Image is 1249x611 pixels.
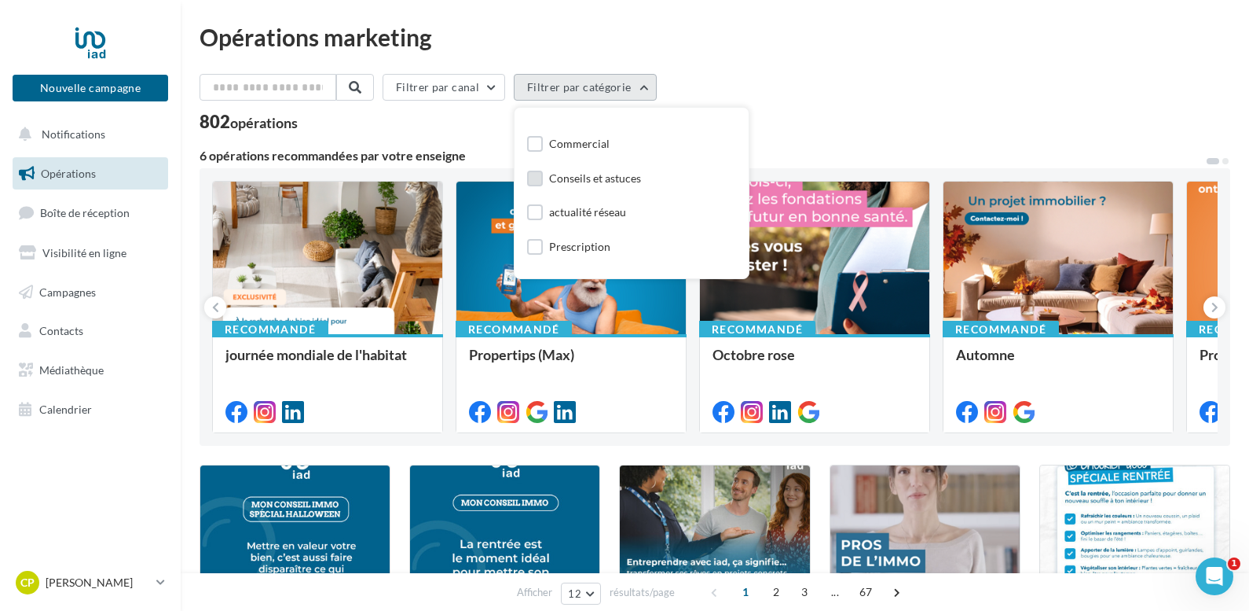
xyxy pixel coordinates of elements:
span: Opérations [41,167,96,180]
button: Nouvelle campagne [13,75,168,101]
div: Prescription [549,239,610,255]
span: 67 [853,580,879,605]
div: Recommandé [943,321,1059,338]
div: 6 opérations recommandées par votre enseigne [200,149,1205,162]
span: ... [822,580,848,605]
span: 1 [733,580,758,605]
iframe: Intercom live chat [1196,558,1233,595]
div: Propertips (Max) [469,347,673,378]
div: Conseils et astuces [549,171,641,186]
button: Filtrer par canal [383,74,505,101]
span: Visibilité en ligne [42,246,126,259]
div: 802 [200,113,298,131]
span: résultats/page [610,585,675,600]
span: 12 [568,587,581,600]
span: Campagnes [39,285,96,298]
a: Opérations [9,157,171,190]
div: Octobre rose [712,347,917,378]
div: Recommandé [212,321,328,338]
span: Calendrier [39,403,92,416]
button: 12 [561,583,601,605]
a: CP [PERSON_NAME] [13,568,168,598]
div: opérations [230,116,298,130]
a: Médiathèque [9,354,171,387]
button: Notifications [9,118,165,151]
span: Boîte de réception [40,206,130,219]
span: 1 [1228,558,1240,570]
span: CP [20,575,35,591]
div: Recommandé [456,321,572,338]
p: [PERSON_NAME] [46,575,150,591]
a: Contacts [9,315,171,348]
a: Campagnes [9,276,171,309]
div: Opérations marketing [200,25,1230,49]
div: actualité réseau [549,204,626,220]
div: Recommandé [699,321,815,338]
a: Boîte de réception [9,196,171,230]
span: Afficher [517,585,552,600]
span: Contacts [39,324,83,337]
span: 2 [764,580,789,605]
button: Filtrer par catégorie [514,74,657,101]
a: Calendrier [9,393,171,426]
span: 3 [792,580,817,605]
div: journée mondiale de l'habitat [225,347,430,378]
span: Notifications [42,127,105,141]
div: Automne [956,347,1160,378]
a: Visibilité en ligne [9,237,171,270]
div: Commercial [549,136,610,152]
span: Médiathèque [39,363,104,377]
